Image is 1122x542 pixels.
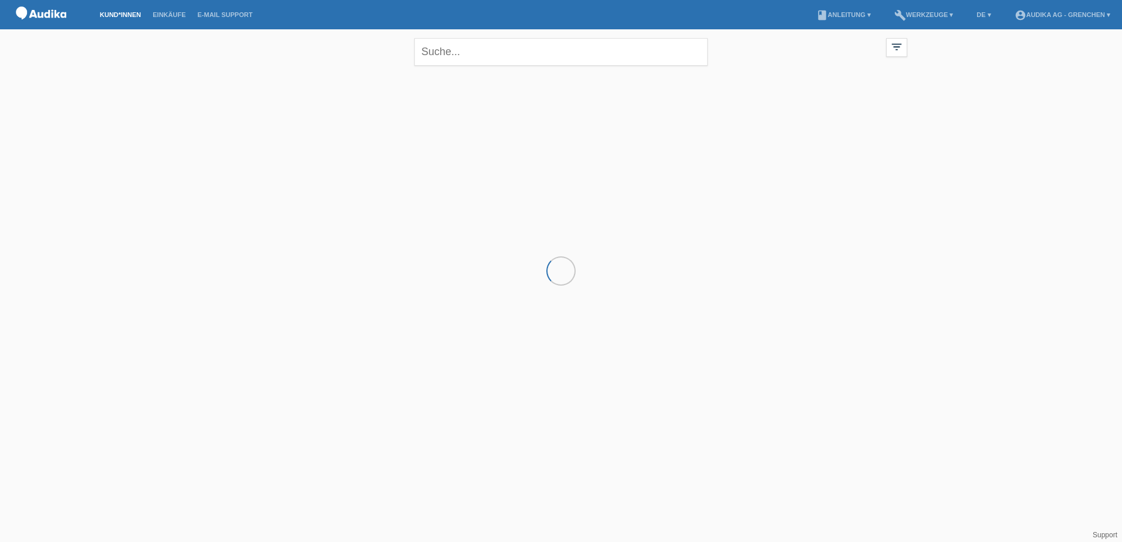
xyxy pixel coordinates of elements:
a: Einkäufe [147,11,191,18]
i: book [816,9,828,21]
a: account_circleAudika AG - Grenchen ▾ [1009,11,1116,18]
i: filter_list [890,40,903,53]
input: Suche... [414,38,708,66]
i: build [894,9,906,21]
a: E-Mail Support [192,11,259,18]
a: DE ▾ [971,11,996,18]
a: POS — MF Group [12,23,70,32]
i: account_circle [1015,9,1026,21]
a: buildWerkzeuge ▾ [888,11,959,18]
a: Support [1093,531,1117,539]
a: Kund*innen [94,11,147,18]
a: bookAnleitung ▾ [810,11,877,18]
